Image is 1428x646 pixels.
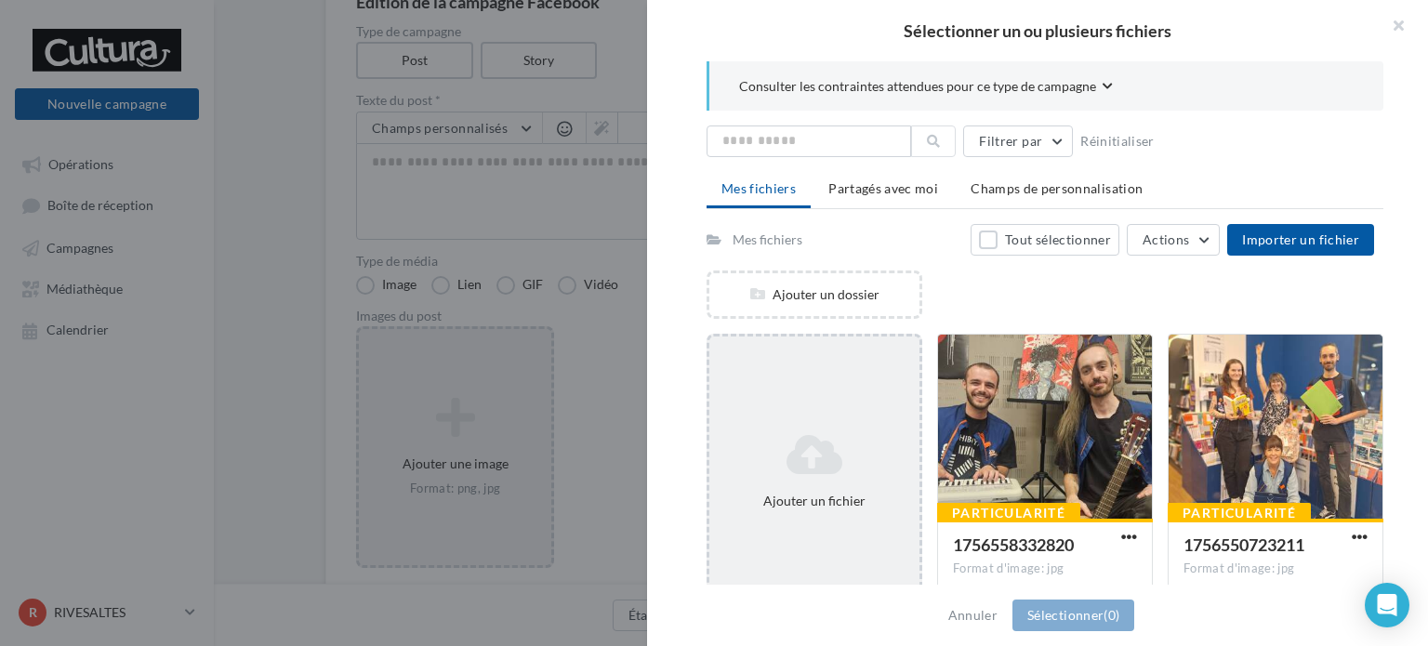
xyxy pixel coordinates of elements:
h2: Sélectionner un ou plusieurs fichiers [677,22,1398,39]
span: Actions [1143,231,1189,247]
div: Ajouter un dossier [709,285,919,304]
div: Particularité [937,503,1080,523]
span: Consulter les contraintes attendues pour ce type de campagne [739,77,1096,96]
div: Format d'image: jpg [953,560,1137,577]
span: Importer un fichier [1242,231,1359,247]
button: Actions [1127,224,1220,256]
button: Annuler [941,604,1005,626]
button: Consulter les contraintes attendues pour ce type de campagne [739,76,1113,99]
button: Importer un fichier [1227,224,1374,256]
button: Filtrer par [963,125,1073,157]
span: 1756558332820 [953,534,1074,555]
button: Réinitialiser [1073,130,1162,152]
span: Partagés avec moi [828,180,938,196]
span: Mes fichiers [721,180,796,196]
div: Open Intercom Messenger [1365,583,1409,627]
span: 1756550723211 [1183,534,1304,555]
span: (0) [1104,607,1119,623]
div: Mes fichiers [733,231,802,249]
button: Tout sélectionner [971,224,1119,256]
span: Champs de personnalisation [971,180,1143,196]
div: Particularité [1168,503,1311,523]
div: Ajouter un fichier [717,492,912,510]
div: Format d'image: jpg [1183,560,1368,577]
button: Sélectionner(0) [1012,600,1134,631]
